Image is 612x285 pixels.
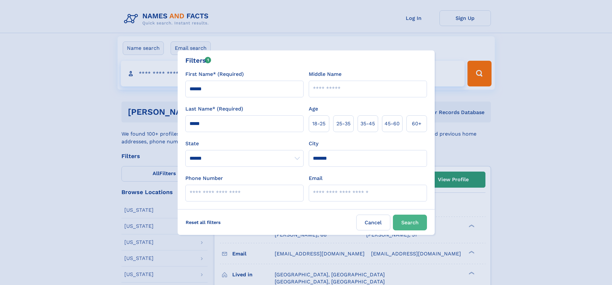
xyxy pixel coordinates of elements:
[385,120,400,128] span: 45‑60
[182,215,225,230] label: Reset all filters
[185,174,223,182] label: Phone Number
[312,120,325,128] span: 18‑25
[309,105,318,113] label: Age
[309,70,341,78] label: Middle Name
[356,215,390,230] label: Cancel
[393,215,427,230] button: Search
[185,140,304,147] label: State
[185,56,211,65] div: Filters
[336,120,350,128] span: 25‑35
[309,174,323,182] label: Email
[412,120,421,128] span: 60+
[185,70,244,78] label: First Name* (Required)
[185,105,243,113] label: Last Name* (Required)
[360,120,375,128] span: 35‑45
[309,140,318,147] label: City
